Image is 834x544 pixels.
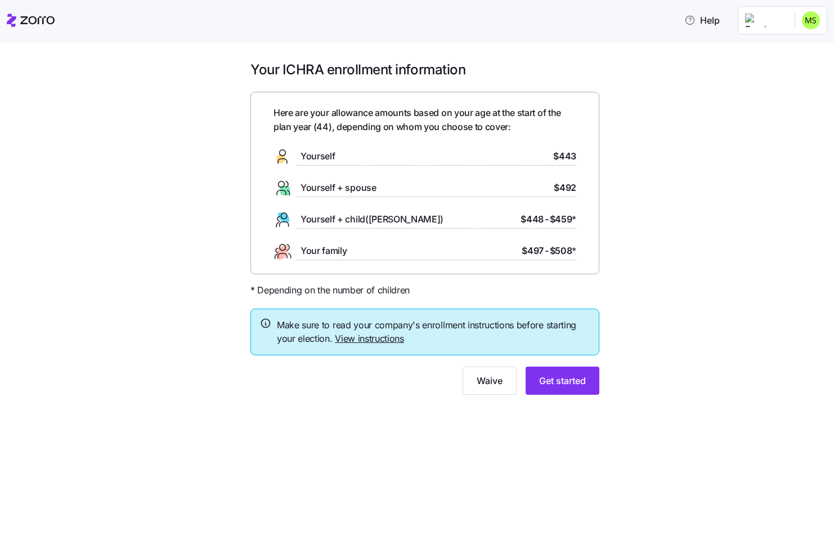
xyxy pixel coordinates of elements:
[550,212,576,226] span: $459
[250,61,599,78] h1: Your ICHRA enrollment information
[539,374,586,387] span: Get started
[550,244,576,258] span: $508
[675,9,729,32] button: Help
[301,212,443,226] span: Yourself + child([PERSON_NAME])
[684,14,720,27] span: Help
[521,212,544,226] span: $448
[277,318,590,346] span: Make sure to read your company's enrollment instructions before starting your election.
[526,367,599,395] button: Get started
[554,181,576,195] span: $492
[802,11,820,29] img: 3ebc19264a377b09e80bb5a5ea596a43
[545,244,549,258] span: -
[553,149,576,163] span: $443
[273,106,576,134] span: Here are your allowance amounts based on your age at the start of the plan year ( 44 ), depending...
[301,149,335,163] span: Yourself
[545,212,549,226] span: -
[335,333,404,344] a: View instructions
[301,181,376,195] span: Yourself + spouse
[463,367,517,395] button: Waive
[745,14,786,27] img: Employer logo
[522,244,544,258] span: $497
[477,374,503,387] span: Waive
[301,244,347,258] span: Your family
[250,283,410,297] span: * Depending on the number of children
